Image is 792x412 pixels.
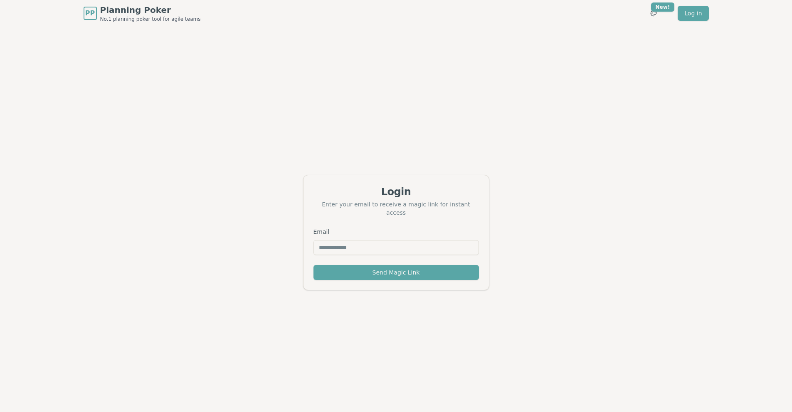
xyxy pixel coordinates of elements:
[313,185,479,199] div: Login
[651,2,675,12] div: New!
[313,265,479,280] button: Send Magic Link
[100,4,201,16] span: Planning Poker
[85,8,95,18] span: PP
[313,200,479,217] div: Enter your email to receive a magic link for instant access
[678,6,708,21] a: Log in
[100,16,201,22] span: No.1 planning poker tool for agile teams
[313,228,330,235] label: Email
[646,6,661,21] button: New!
[84,4,201,22] a: PPPlanning PokerNo.1 planning poker tool for agile teams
